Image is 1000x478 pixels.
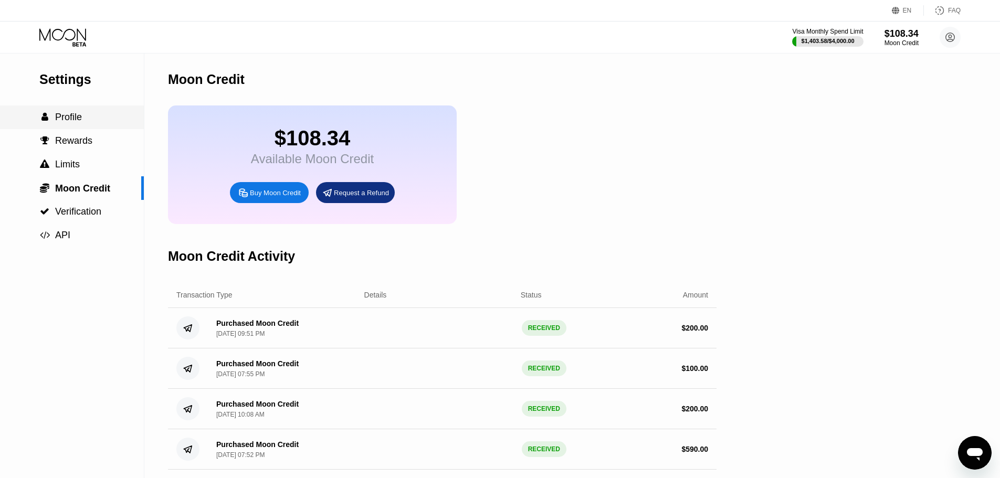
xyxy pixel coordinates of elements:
div: Purchased Moon Credit [216,319,299,327]
div: EN [892,5,924,16]
div:  [39,207,50,216]
div: Request a Refund [316,182,395,203]
div:  [39,136,50,145]
span: Rewards [55,135,92,146]
iframe: Knop om het berichtenvenster te openen [958,436,992,470]
div: Purchased Moon Credit [216,440,299,449]
div: [DATE] 10:08 AM [216,411,265,418]
div:  [39,160,50,169]
div: Visa Monthly Spend Limit [792,28,863,35]
div:  [39,112,50,122]
span:  [40,136,49,145]
div: $ 590.00 [681,445,708,453]
div: [DATE] 07:55 PM [216,370,265,378]
div: RECEIVED [522,401,566,417]
div: Moon Credit [168,72,245,87]
div: RECEIVED [522,441,566,457]
div: RECEIVED [522,320,566,336]
div: FAQ [948,7,961,14]
div: Buy Moon Credit [230,182,309,203]
span:  [40,183,49,193]
div: $108.34 [885,28,919,39]
div: $108.34 [251,126,374,150]
div: $ 100.00 [681,364,708,373]
div: EN [903,7,912,14]
div: Available Moon Credit [251,152,374,166]
div: FAQ [924,5,961,16]
div: Settings [39,72,144,87]
div: $ 200.00 [681,405,708,413]
div: $1,403.58 / $4,000.00 [802,38,855,44]
span:  [41,112,48,122]
div: $108.34Moon Credit [885,28,919,47]
span: API [55,230,70,240]
div: Details [364,291,387,299]
div: [DATE] 07:52 PM [216,451,265,459]
div: Visa Monthly Spend Limit$1,403.58/$4,000.00 [792,28,863,47]
div: Status [521,291,542,299]
span:  [40,230,50,240]
div: Request a Refund [334,188,389,197]
span:  [40,160,49,169]
div: Buy Moon Credit [250,188,301,197]
div: Amount [683,291,708,299]
div: Purchased Moon Credit [216,359,299,368]
div: $ 200.00 [681,324,708,332]
span: Limits [55,159,80,169]
div: Moon Credit Activity [168,249,295,264]
span:  [40,207,49,216]
div: Transaction Type [176,291,233,299]
div: Purchased Moon Credit [216,400,299,408]
div: RECEIVED [522,360,566,376]
span: Moon Credit [55,183,110,194]
span: Verification [55,206,101,217]
div: [DATE] 09:51 PM [216,330,265,337]
div: Moon Credit [885,39,919,47]
span: Profile [55,112,82,122]
div:  [39,183,50,193]
div:  [39,230,50,240]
